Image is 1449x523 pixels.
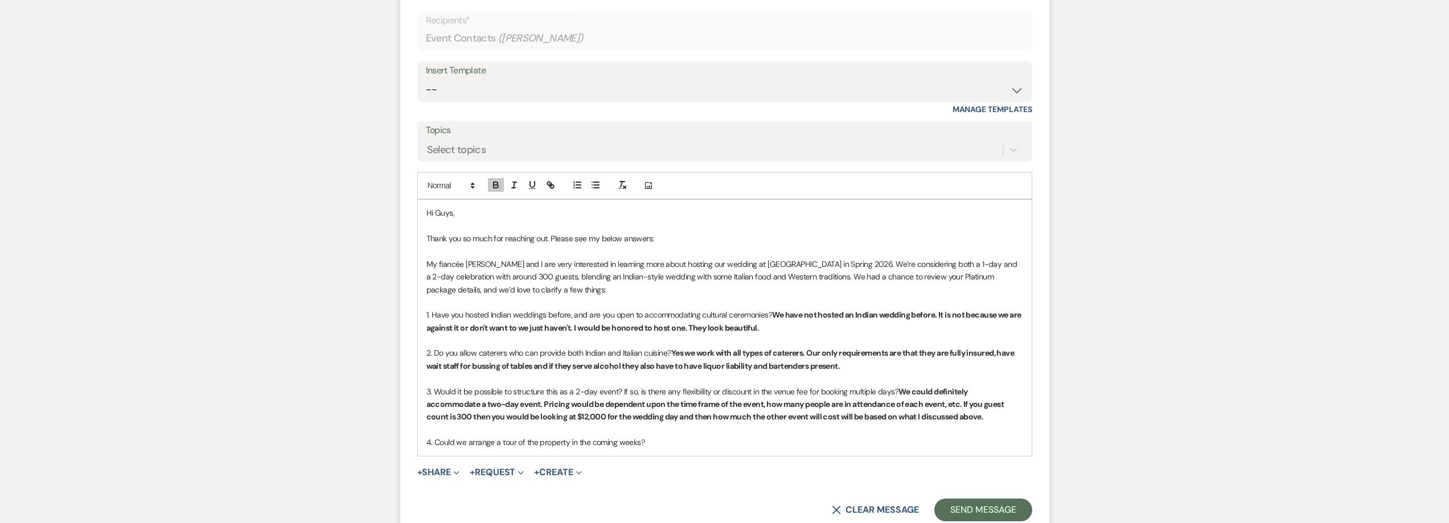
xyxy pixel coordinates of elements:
[417,468,422,477] span: +
[426,122,1024,139] label: Topics
[426,348,1016,370] strong: Yes we work with all types of caterers. Our only requirements are that they are fully insured, ha...
[426,310,773,320] span: 1. Have you hosted Indian weddings before, and are you open to accommodating cultural ceremonies?
[470,468,475,477] span: +
[426,437,645,447] span: 4. Could we arrange a tour of the property in the coming weeks?
[426,259,1019,295] span: My fiancée [PERSON_NAME] and I are very interested in learning more about hosting our wedding at ...
[534,468,581,477] button: Create
[534,468,539,477] span: +
[934,499,1032,521] button: Send Message
[426,207,1023,219] p: Hi Guys,
[426,63,1024,79] div: Insert Template
[426,310,1023,332] strong: We have not hosted an Indian wedding before. It is not because we are against it or don't want to...
[426,27,1024,50] div: Event Contacts
[953,104,1032,114] a: Manage Templates
[832,505,918,514] button: Clear message
[426,386,1005,422] strong: We could definitely accommodate a two-day event. Pricing would be dependent upon the time frame o...
[470,468,524,477] button: Request
[426,386,899,397] span: 3. Would it be possible to structure this as a 2-day event? If so, is there any flexibility or di...
[498,31,584,46] span: ( [PERSON_NAME] )
[426,13,1024,28] p: Recipients*
[426,348,671,358] span: 2. Do you allow caterers who can provide both Indian and Italian cuisine?
[427,142,486,158] div: Select topics
[417,468,460,477] button: Share
[426,232,1023,245] p: Thank you so much for reaching out. Please see my below answers:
